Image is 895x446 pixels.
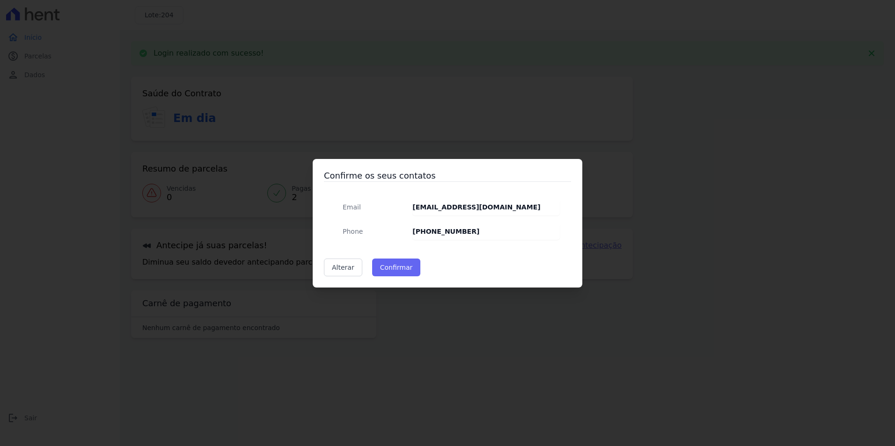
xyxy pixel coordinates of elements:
[372,259,421,276] button: Confirmar
[343,203,361,211] span: translation missing: pt-BR.public.contracts.modal.confirmation.email
[324,259,362,276] a: Alterar
[412,228,479,235] strong: [PHONE_NUMBER]
[343,228,363,235] span: translation missing: pt-BR.public.contracts.modal.confirmation.phone
[412,203,540,211] strong: [EMAIL_ADDRESS][DOMAIN_NAME]
[324,170,571,181] h3: Confirme os seus contatos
